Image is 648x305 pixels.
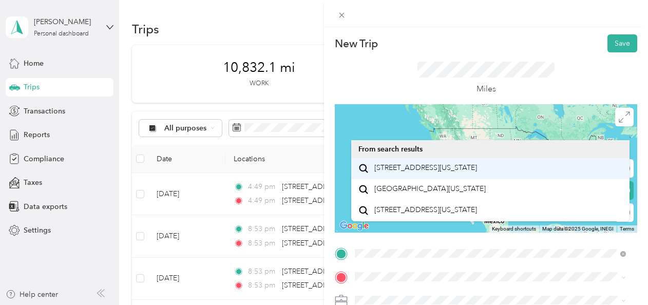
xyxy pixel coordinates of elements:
[590,247,648,305] iframe: Everlance-gr Chat Button Frame
[374,163,477,173] span: [STREET_ADDRESS][US_STATE]
[607,34,637,52] button: Save
[374,205,477,215] span: [STREET_ADDRESS][US_STATE]
[492,225,536,233] button: Keyboard shortcuts
[477,83,496,96] p: Miles
[374,184,486,194] span: [GEOGRAPHIC_DATA][US_STATE]
[542,226,614,232] span: Map data ©2025 Google, INEGI
[335,36,378,51] p: New Trip
[358,145,423,154] span: From search results
[337,219,371,233] a: Open this area in Google Maps (opens a new window)
[337,219,371,233] img: Google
